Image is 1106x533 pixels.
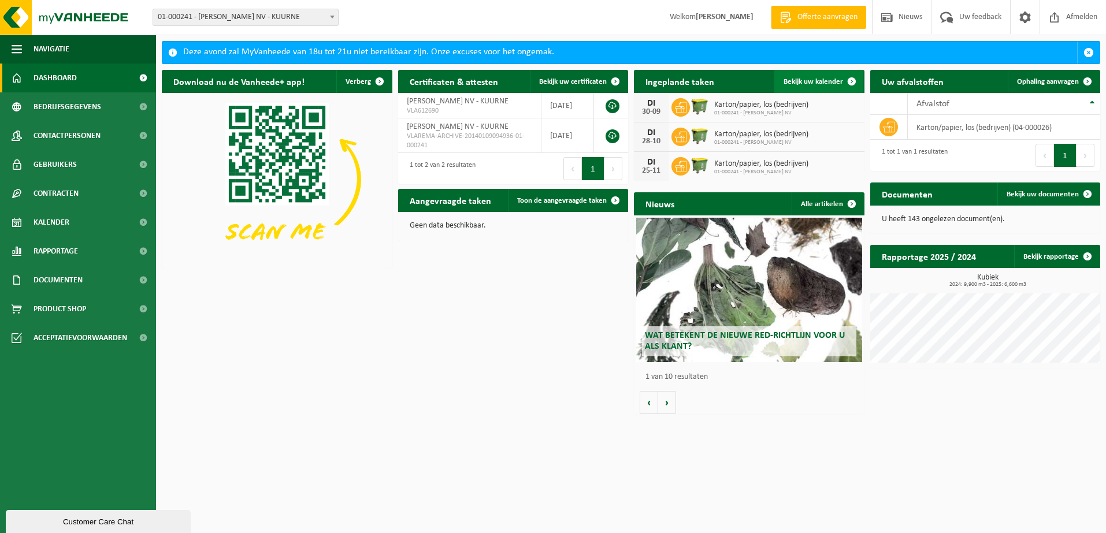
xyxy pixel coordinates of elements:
[407,97,509,106] span: [PERSON_NAME] NV - KUURNE
[530,70,627,93] a: Bekijk uw certificaten
[34,237,78,266] span: Rapportage
[640,391,658,414] button: Vorige
[714,169,808,176] span: 01-000241 - [PERSON_NAME] NV
[690,126,710,146] img: WB-1100-HPE-GN-50
[34,121,101,150] span: Contactpersonen
[6,508,193,533] iframe: chat widget
[541,93,594,118] td: [DATE]
[1036,144,1054,167] button: Previous
[774,70,863,93] a: Bekijk uw kalender
[34,150,77,179] span: Gebruikers
[690,155,710,175] img: WB-1100-HPE-GN-50
[658,391,676,414] button: Volgende
[771,6,866,29] a: Offerte aanvragen
[153,9,338,25] span: 01-000241 - FLORIN FINEERHANDEL NV - KUURNE
[784,78,843,85] span: Bekijk uw kalender
[508,189,627,212] a: Toon de aangevraagde taken
[645,373,859,381] p: 1 van 10 resultaten
[1077,144,1094,167] button: Next
[582,157,604,180] button: 1
[640,99,663,108] div: DI
[34,92,101,121] span: Bedrijfsgegevens
[876,282,1101,288] span: 2024: 9,900 m3 - 2025: 6,600 m3
[916,99,949,109] span: Afvalstof
[870,182,944,205] h2: Documenten
[870,245,988,267] h2: Rapportage 2025 / 2024
[34,266,83,295] span: Documenten
[398,70,510,92] h2: Certificaten & attesten
[636,218,862,362] a: Wat betekent de nieuwe RED-richtlijn voor u als klant?
[714,139,808,146] span: 01-000241 - [PERSON_NAME] NV
[714,130,808,139] span: Karton/papier, los (bedrijven)
[640,167,663,175] div: 25-11
[34,64,77,92] span: Dashboard
[1014,245,1099,268] a: Bekijk rapportage
[34,208,69,237] span: Kalender
[795,12,860,23] span: Offerte aanvragen
[410,222,617,230] p: Geen data beschikbaar.
[604,157,622,180] button: Next
[640,128,663,137] div: DI
[336,70,391,93] button: Verberg
[346,78,371,85] span: Verberg
[563,157,582,180] button: Previous
[908,115,1100,140] td: karton/papier, los (bedrijven) (04-000026)
[541,118,594,153] td: [DATE]
[517,197,607,204] span: Toon de aangevraagde taken
[34,179,79,208] span: Contracten
[690,96,710,116] img: WB-1100-HPE-GN-50
[1007,191,1079,198] span: Bekijk uw documenten
[882,215,1089,223] p: U heeft 143 ongelezen document(en).
[640,137,663,146] div: 28-10
[407,106,532,115] span: VLA612690
[183,42,1077,64] div: Deze avond zal MyVanheede van 18u tot 21u niet bereikbaar zijn. Onze excuses voor het ongemak.
[640,108,663,116] div: 30-09
[870,70,955,92] h2: Uw afvalstoffen
[162,70,316,92] h2: Download nu de Vanheede+ app!
[997,182,1099,206] a: Bekijk uw documenten
[34,35,69,64] span: Navigatie
[876,143,948,168] div: 1 tot 1 van 1 resultaten
[407,132,532,150] span: VLAREMA-ARCHIVE-20140109094936-01-000241
[714,159,808,169] span: Karton/papier, los (bedrijven)
[34,295,86,323] span: Product Shop
[1008,70,1099,93] a: Ophaling aanvragen
[34,323,127,352] span: Acceptatievoorwaarden
[539,78,607,85] span: Bekijk uw certificaten
[407,122,509,131] span: [PERSON_NAME] NV - KUURNE
[714,100,808,110] span: Karton/papier, los (bedrijven)
[696,13,754,21] strong: [PERSON_NAME]
[153,9,339,26] span: 01-000241 - FLORIN FINEERHANDEL NV - KUURNE
[640,158,663,167] div: DI
[1017,78,1079,85] span: Ophaling aanvragen
[634,192,686,215] h2: Nieuws
[1054,144,1077,167] button: 1
[162,93,392,266] img: Download de VHEPlus App
[876,274,1101,288] h3: Kubiek
[634,70,726,92] h2: Ingeplande taken
[645,331,845,351] span: Wat betekent de nieuwe RED-richtlijn voor u als klant?
[404,156,476,181] div: 1 tot 2 van 2 resultaten
[714,110,808,117] span: 01-000241 - [PERSON_NAME] NV
[792,192,863,215] a: Alle artikelen
[398,189,503,211] h2: Aangevraagde taken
